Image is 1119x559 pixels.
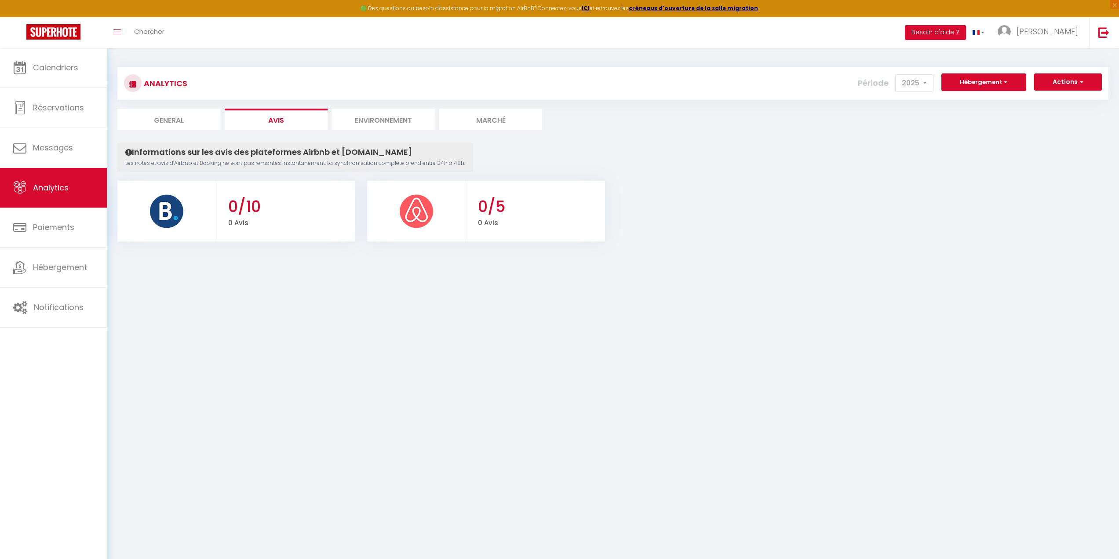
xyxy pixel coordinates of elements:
span: Paiements [33,222,74,233]
h3: Analytics [142,73,187,93]
li: Avis [225,109,328,130]
span: Messages [33,142,73,153]
span: Chercher [134,27,164,36]
img: logout [1098,27,1109,38]
a: Chercher [128,17,171,48]
p: Les notes et avis d’Airbnb et Booking ne sont pas remontés instantanément. La synchronisation com... [125,159,465,168]
button: Hébergement [941,73,1026,91]
button: Ouvrir le widget de chat LiveChat [7,4,33,30]
span: Hébergement [33,262,87,273]
img: ... [998,25,1011,38]
span: Calendriers [33,62,78,73]
li: Environnement [332,109,435,130]
h3: 0/5 [478,197,603,216]
h3: 0/10 [228,197,353,216]
a: créneaux d'ouverture de la salle migration [629,4,758,12]
li: General [117,109,220,130]
p: 0 Avis [228,216,353,228]
span: Analytics [33,182,69,193]
button: Actions [1034,73,1102,91]
p: 0 Avis [478,216,603,228]
a: ... [PERSON_NAME] [991,17,1089,48]
label: Période [858,73,889,93]
li: Marché [439,109,542,130]
span: Notifications [34,302,84,313]
button: Besoin d'aide ? [905,25,966,40]
a: ICI [582,4,590,12]
span: [PERSON_NAME] [1017,26,1078,37]
h4: Informations sur les avis des plateformes Airbnb et [DOMAIN_NAME] [125,147,465,157]
span: Réservations [33,102,84,113]
img: Super Booking [26,24,80,40]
